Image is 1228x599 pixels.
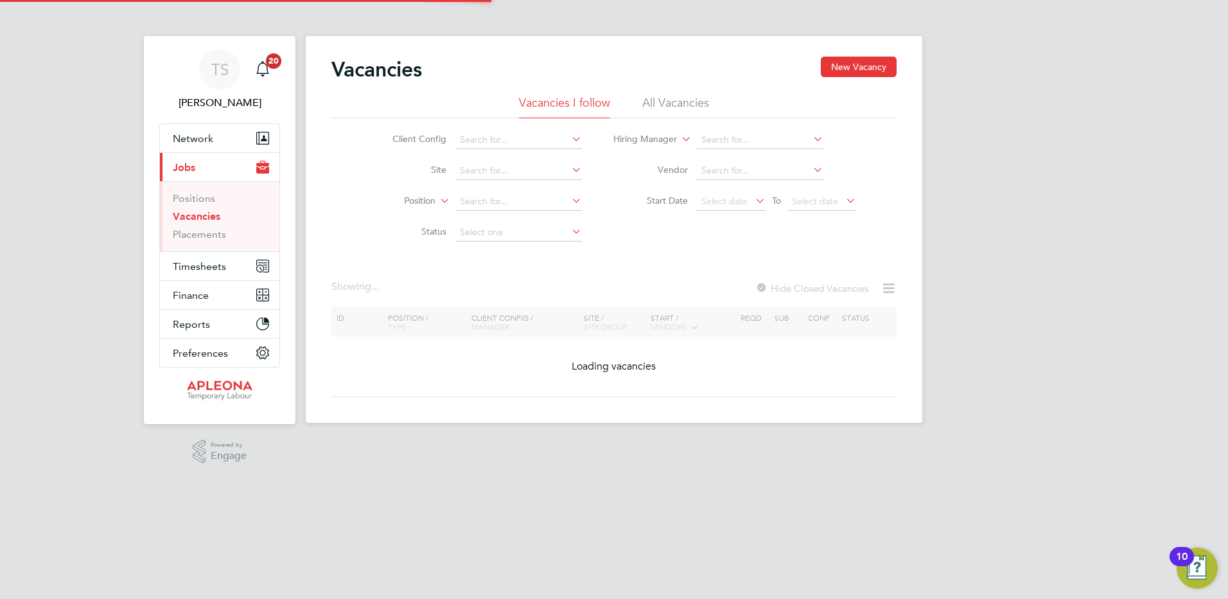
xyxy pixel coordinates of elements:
a: Placements [173,228,226,240]
span: TS [211,61,229,78]
label: Start Date [614,195,688,206]
span: Select date [792,195,838,207]
span: Timesheets [173,260,226,273]
button: New Vacancy [821,57,897,77]
nav: Main navigation [144,36,295,424]
button: Jobs [160,153,279,181]
a: Vacancies [173,210,220,222]
li: All Vacancies [642,95,709,118]
a: 20 [250,49,276,90]
span: Powered by [211,440,247,451]
button: Preferences [160,339,279,367]
div: Showing [331,280,382,294]
a: Positions [173,192,215,204]
input: Select one [455,224,582,242]
span: Reports [173,318,210,330]
label: Vendor [614,164,688,175]
button: Finance [160,281,279,309]
span: Preferences [173,347,228,359]
span: ... [371,280,379,293]
input: Search for... [697,131,823,149]
label: Hiring Manager [603,133,677,146]
a: TS[PERSON_NAME] [159,49,280,111]
a: Go to home page [159,380,280,401]
span: Tracy Sellick [159,95,280,111]
button: Reports [160,310,279,338]
h2: Vacancies [331,57,422,82]
span: Select date [701,195,748,207]
input: Search for... [455,162,582,180]
span: Jobs [173,161,195,174]
img: apleona-logo-retina.png [187,380,252,401]
a: Powered byEngage [193,440,247,464]
span: Finance [173,289,209,301]
input: Search for... [455,131,582,149]
input: Search for... [455,193,582,211]
button: Timesheets [160,252,279,280]
label: Site [373,164,446,175]
label: Client Config [373,133,446,145]
label: Hide Closed Vacancies [755,282,868,294]
input: Search for... [697,162,823,180]
li: Vacancies I follow [519,95,610,118]
span: 20 [266,53,281,69]
label: Status [373,226,446,237]
span: Engage [211,451,247,461]
label: Position [362,195,435,208]
span: Network [173,132,213,145]
button: Network [160,124,279,152]
div: Jobs [160,181,279,251]
span: To [768,192,785,209]
button: Open Resource Center, 10 new notifications [1177,548,1218,589]
div: 10 [1176,557,1188,573]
